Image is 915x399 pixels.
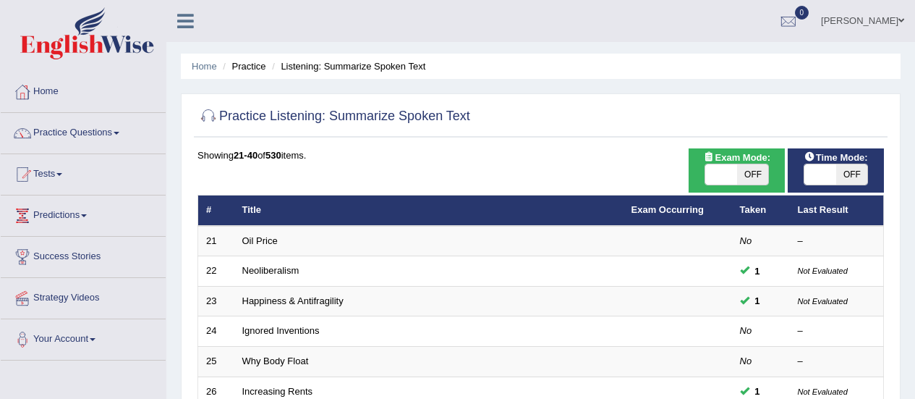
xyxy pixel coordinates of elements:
div: Show exams occurring in exams [689,148,785,193]
td: 24 [198,316,234,347]
em: No [740,356,752,366]
a: Neoliberalism [242,265,299,276]
a: Happiness & Antifragility [242,295,344,306]
td: 25 [198,347,234,377]
a: Oil Price [242,235,278,246]
td: 22 [198,256,234,287]
span: You can still take this question [749,264,766,279]
a: Success Stories [1,237,166,273]
em: No [740,325,752,336]
h2: Practice Listening: Summarize Spoken Text [197,106,470,127]
a: Tests [1,154,166,190]
a: Ignored Inventions [242,325,320,336]
th: Last Result [790,196,884,226]
a: Practice Questions [1,113,166,149]
em: No [740,235,752,246]
td: 21 [198,226,234,256]
span: OFF [737,164,769,185]
span: Exam Mode: [698,150,776,165]
div: – [798,324,876,338]
span: You can still take this question [749,293,766,308]
a: Strategy Videos [1,278,166,314]
small: Not Evaluated [798,387,848,396]
div: – [798,235,876,248]
b: 21-40 [234,150,258,161]
li: Listening: Summarize Spoken Text [268,59,425,73]
b: 530 [265,150,281,161]
a: Increasing Rents [242,386,313,397]
li: Practice [219,59,265,73]
span: OFF [836,164,868,185]
a: Your Account [1,319,166,356]
th: Taken [732,196,790,226]
div: Showing of items. [197,148,884,162]
a: Exam Occurring [631,204,704,215]
small: Not Evaluated [798,266,848,275]
th: # [198,196,234,226]
small: Not Evaluated [798,297,848,306]
a: Predictions [1,196,166,232]
div: – [798,355,876,369]
span: 0 [795,6,809,20]
a: Home [1,72,166,108]
a: Home [192,61,217,72]
a: Why Body Float [242,356,309,366]
span: You can still take this question [749,384,766,399]
td: 23 [198,286,234,316]
th: Title [234,196,624,226]
span: Time Mode: [799,150,874,165]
